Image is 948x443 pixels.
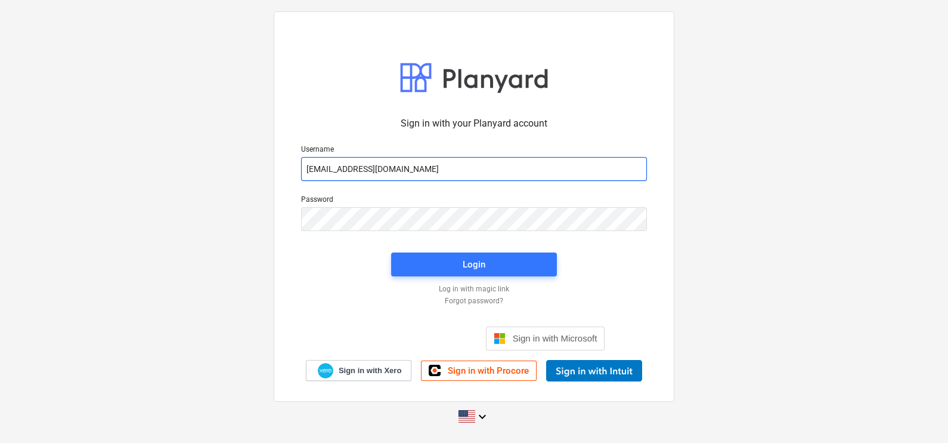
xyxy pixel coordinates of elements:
iframe: Botón Iniciar sesión con Google [337,325,482,352]
span: Sign in with Microsoft [513,333,597,343]
a: Forgot password? [295,297,653,306]
a: Log in with magic link [295,285,653,294]
img: Microsoft logo [494,333,506,344]
a: Sign in with Xero [306,360,412,381]
i: keyboard_arrow_down [475,410,490,424]
span: Sign in with Xero [339,365,401,376]
p: Sign in with your Planyard account [301,116,647,131]
a: Sign in with Procore [421,361,537,381]
span: Sign in with Procore [448,365,529,376]
button: Login [391,253,557,276]
p: Password [301,195,647,207]
img: Xero logo [318,363,333,379]
div: Login [463,257,485,272]
p: Username [301,145,647,157]
input: Username [301,157,647,181]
